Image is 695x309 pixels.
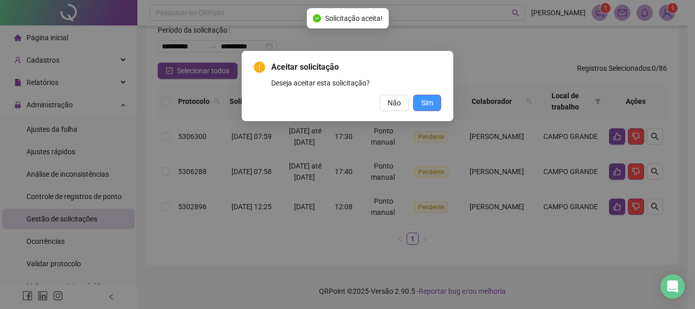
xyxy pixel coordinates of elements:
[388,97,401,108] span: Não
[325,13,383,24] span: Solicitação aceita!
[313,14,321,22] span: check-circle
[413,95,441,111] button: Sim
[380,95,409,111] button: Não
[421,97,433,108] span: Sim
[271,77,441,89] div: Deseja aceitar esta solicitação?
[271,61,441,73] span: Aceitar solicitação
[660,274,685,299] div: Open Intercom Messenger
[254,62,265,73] span: exclamation-circle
